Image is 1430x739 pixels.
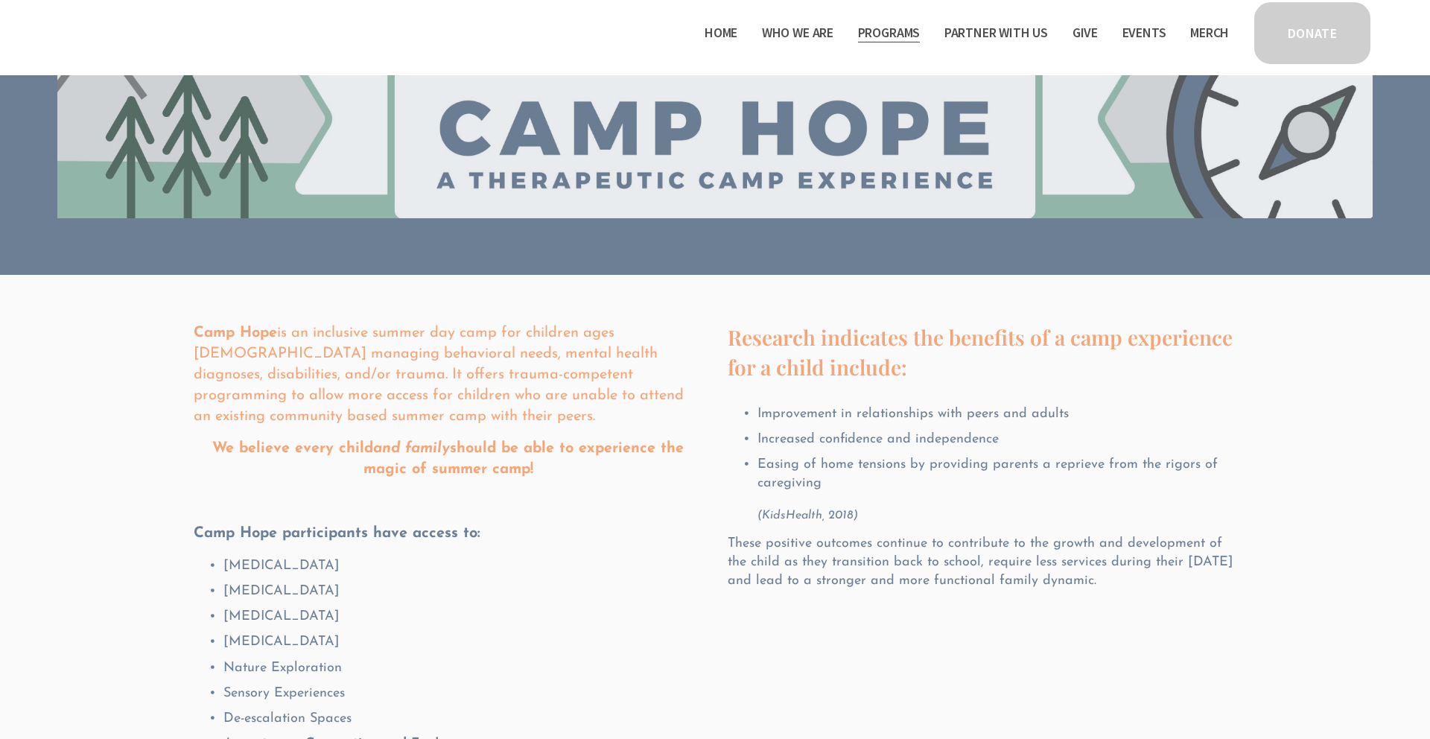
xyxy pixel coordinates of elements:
a: Events [1122,21,1166,45]
a: folder dropdown [858,21,921,45]
p: These positive outcomes continue to contribute to the growth and development of the child as they... [728,535,1236,591]
p: Improvement in relationships with peers and adults [757,405,1236,424]
p: [MEDICAL_DATA] [223,583,702,601]
em: and family [373,441,450,456]
a: folder dropdown [762,21,833,45]
h4: Research indicates the benefits of a camp experience for a child include: [728,323,1236,383]
em: (KidsHealth, 2018) [757,510,858,521]
strong: We believe every child should be able to experience the magic of summer camp! [212,441,689,477]
p: is an inclusive summer day camp for children ages [DEMOGRAPHIC_DATA] managing behavioral needs, m... [194,323,702,427]
a: Home [705,21,737,45]
strong: Camp Hope [194,326,277,340]
p: Increased confidence and independence [757,431,1236,449]
a: folder dropdown [944,21,1048,45]
p: Sensory Experiences [223,685,702,703]
span: Partner With Us [944,22,1048,44]
strong: Camp Hope participants have access to: [194,526,480,541]
p: [MEDICAL_DATA] [223,608,702,627]
span: Who We Are [762,22,833,44]
p: Easing of home tensions by providing parents a reprieve from the rigors of caregiving [757,456,1236,493]
span: Programs [858,22,921,44]
a: Give [1072,21,1098,45]
p: [MEDICAL_DATA] [223,557,702,576]
p: [MEDICAL_DATA] [223,633,702,652]
p: De-escalation Spaces [223,710,702,729]
p: Nature Exploration [223,659,702,678]
a: Merch [1190,21,1229,45]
